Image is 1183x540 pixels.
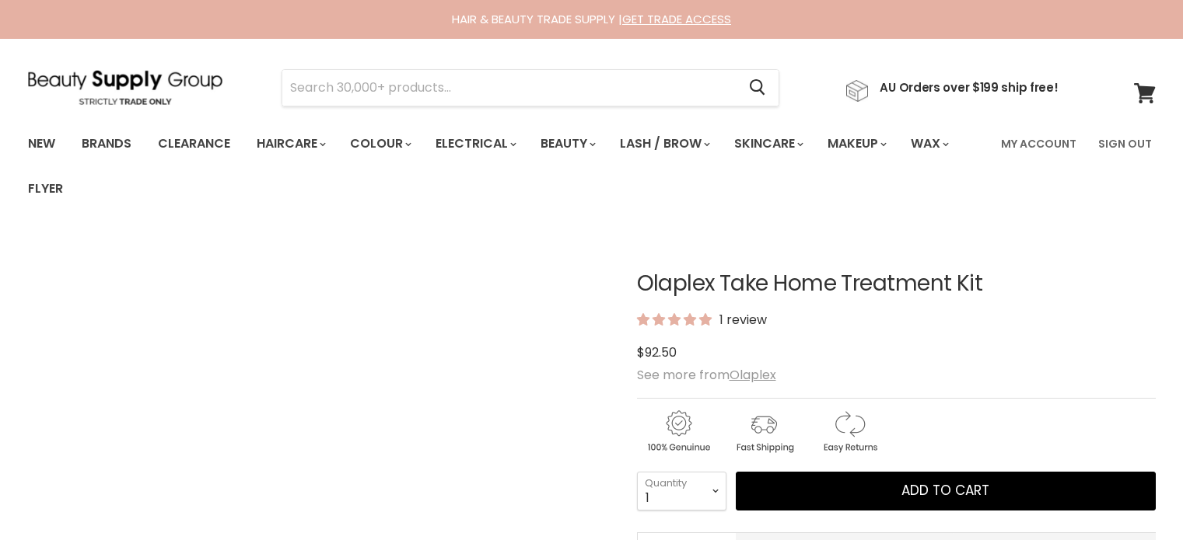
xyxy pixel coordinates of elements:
[737,70,779,106] button: Search
[816,127,896,160] a: Makeup
[637,272,1156,296] h1: Olaplex Take Home Treatment Kit
[1105,467,1167,524] iframe: Gorgias live chat messenger
[637,366,776,384] span: See more from
[637,472,726,510] select: Quantity
[16,121,992,211] ul: Main menu
[723,408,805,455] img: shipping.gif
[16,172,75,205] a: Flyer
[1089,127,1161,160] a: Sign Out
[245,127,335,160] a: Haircare
[736,472,1156,510] button: Add to cart
[901,481,989,500] span: Add to cart
[730,366,776,384] a: Olaplex
[529,127,605,160] a: Beauty
[282,70,737,106] input: Search
[992,127,1086,160] a: My Account
[808,408,891,455] img: returns.gif
[424,127,526,160] a: Electrical
[338,127,421,160] a: Colour
[637,311,715,329] span: 5.00 stars
[16,127,67,160] a: New
[723,127,813,160] a: Skincare
[899,127,958,160] a: Wax
[282,69,779,106] form: Product
[622,11,731,27] a: GET TRADE ACCESS
[146,127,242,160] a: Clearance
[637,343,677,361] span: $92.50
[70,127,143,160] a: Brands
[715,311,767,329] span: 1 review
[9,121,1175,211] nav: Main
[608,127,719,160] a: Lash / Brow
[637,408,719,455] img: genuine.gif
[9,12,1175,27] div: HAIR & BEAUTY TRADE SUPPLY |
